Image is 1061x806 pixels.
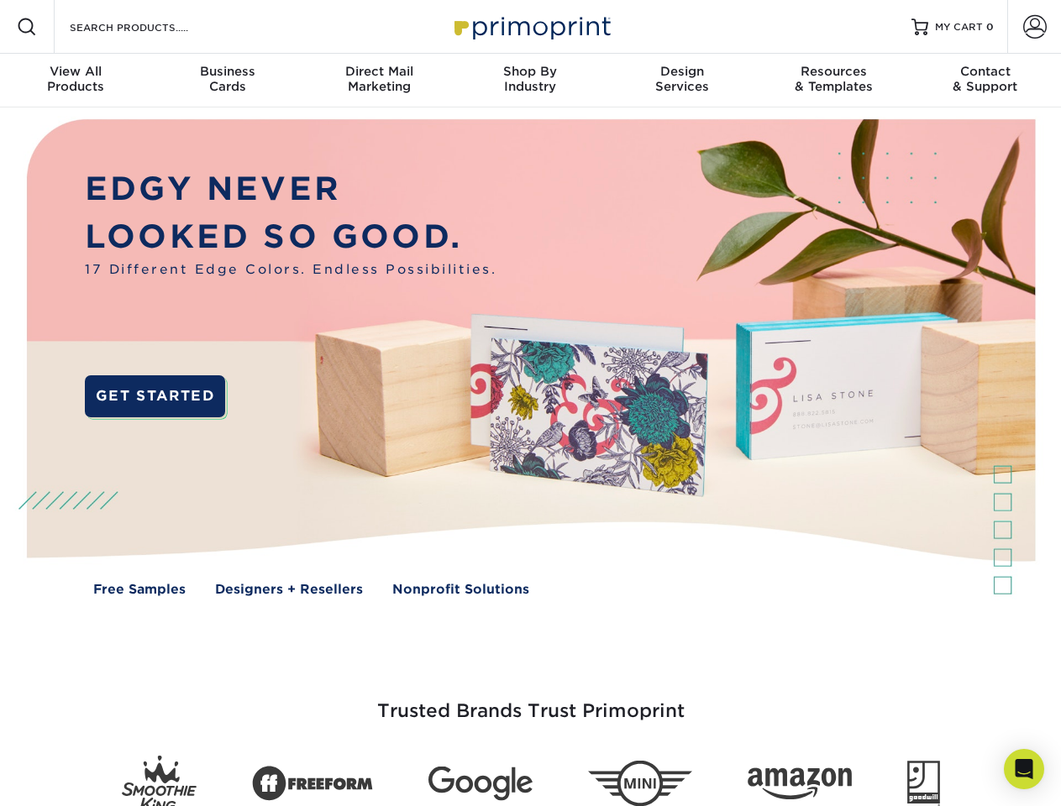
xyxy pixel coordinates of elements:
a: Direct MailMarketing [303,54,454,107]
h3: Trusted Brands Trust Primoprint [39,660,1022,742]
a: Designers + Resellers [215,580,363,599]
img: Amazon [748,768,852,800]
input: SEARCH PRODUCTS..... [68,17,232,37]
span: Resources [758,64,909,79]
a: Nonprofit Solutions [392,580,529,599]
div: Services [607,64,758,94]
a: BusinessCards [151,54,302,107]
a: Resources& Templates [758,54,909,107]
a: DesignServices [607,54,758,107]
div: Cards [151,64,302,94]
a: Free Samples [93,580,186,599]
a: GET STARTED [85,375,225,417]
span: 0 [986,21,994,33]
span: Business [151,64,302,79]
div: Industry [454,64,606,94]
p: LOOKED SO GOOD. [85,213,496,261]
div: Open Intercom Messenger [1004,749,1044,789]
a: Contact& Support [910,54,1061,107]
img: Goodwill [907,761,940,806]
span: Direct Mail [303,64,454,79]
span: 17 Different Edge Colors. Endless Possibilities. [85,260,496,280]
span: Contact [910,64,1061,79]
p: EDGY NEVER [85,165,496,213]
div: & Support [910,64,1061,94]
div: & Templates [758,64,909,94]
a: Shop ByIndustry [454,54,606,107]
span: MY CART [935,20,983,34]
img: Primoprint [447,8,615,44]
span: Design [607,64,758,79]
img: Google [428,767,533,801]
div: Marketing [303,64,454,94]
span: Shop By [454,64,606,79]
